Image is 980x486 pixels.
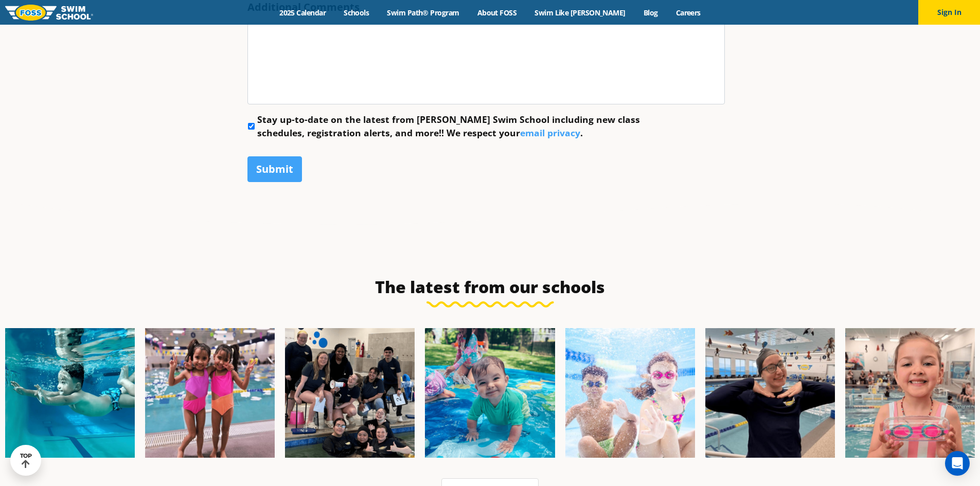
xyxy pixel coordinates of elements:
input: Submit [247,156,302,182]
a: email privacy [520,127,580,139]
img: FCC_FOSS_GeneralShoot_May_FallCampaign_lowres-9556-600x600.jpg [565,328,695,458]
img: Fa25-Website-Images-600x600.png [425,328,555,458]
div: Open Intercom Messenger [945,451,970,476]
img: Fa25-Website-Images-2-600x600.png [285,328,415,458]
img: FOSS Swim School Logo [5,5,93,21]
a: 2025 Calendar [271,8,335,17]
img: Fa25-Website-Images-8-600x600.jpg [145,328,275,458]
a: Careers [667,8,709,17]
div: TOP [20,453,32,469]
a: Blog [634,8,667,17]
img: Fa25-Website-Images-1-600x600.png [5,328,135,458]
a: Swim Like [PERSON_NAME] [526,8,635,17]
a: Schools [335,8,378,17]
label: Stay up-to-date on the latest from [PERSON_NAME] Swim School including new class schedules, regis... [257,113,670,140]
img: Fa25-Website-Images-9-600x600.jpg [705,328,835,458]
img: Fa25-Website-Images-14-600x600.jpg [845,328,975,458]
a: Swim Path® Program [378,8,468,17]
a: About FOSS [468,8,526,17]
